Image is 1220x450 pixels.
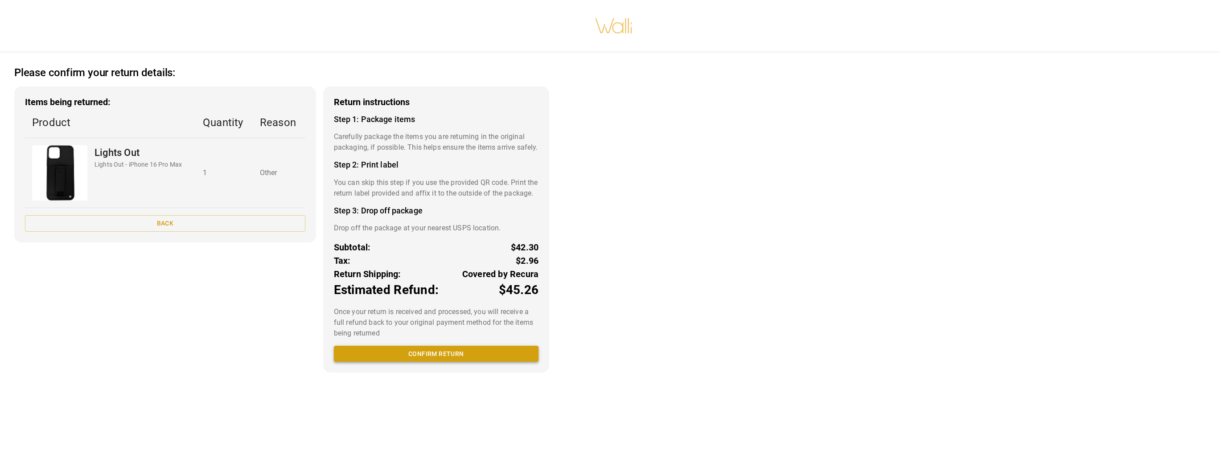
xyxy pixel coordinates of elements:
button: Back [25,215,305,232]
p: Once your return is received and processed, you will receive a full refund back to your original ... [334,307,538,339]
p: Reason [260,115,298,131]
p: $45.26 [498,281,538,299]
p: Return Shipping: [334,267,401,281]
p: Lights Out [94,145,182,160]
h4: Step 1: Package items [334,115,538,124]
h3: Items being returned: [25,97,305,107]
p: Subtotal: [334,241,371,254]
p: Estimated Refund: [334,281,439,299]
p: 1 [203,168,246,178]
p: Tax: [334,254,351,267]
img: walli-inc.myshopify.com [595,7,633,45]
p: Covered by Recura [462,267,538,281]
p: $42.30 [511,241,538,254]
button: Confirm return [334,346,538,362]
p: Quantity [203,115,246,131]
p: Other [260,168,298,178]
h2: Please confirm your return details: [14,66,175,79]
h4: Step 3: Drop off package [334,206,538,216]
p: You can skip this step if you use the provided QR code. Print the return label provided and affix... [334,177,538,199]
h3: Return instructions [334,97,538,107]
p: Drop off the package at your nearest USPS location. [334,223,538,233]
p: Lights Out - iPhone 16 Pro Max [94,160,182,169]
p: Carefully package the items you are returning in the original packaging, if possible. This helps ... [334,131,538,153]
h4: Step 2: Print label [334,160,538,170]
p: $2.96 [516,254,538,267]
p: Product [32,115,189,131]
